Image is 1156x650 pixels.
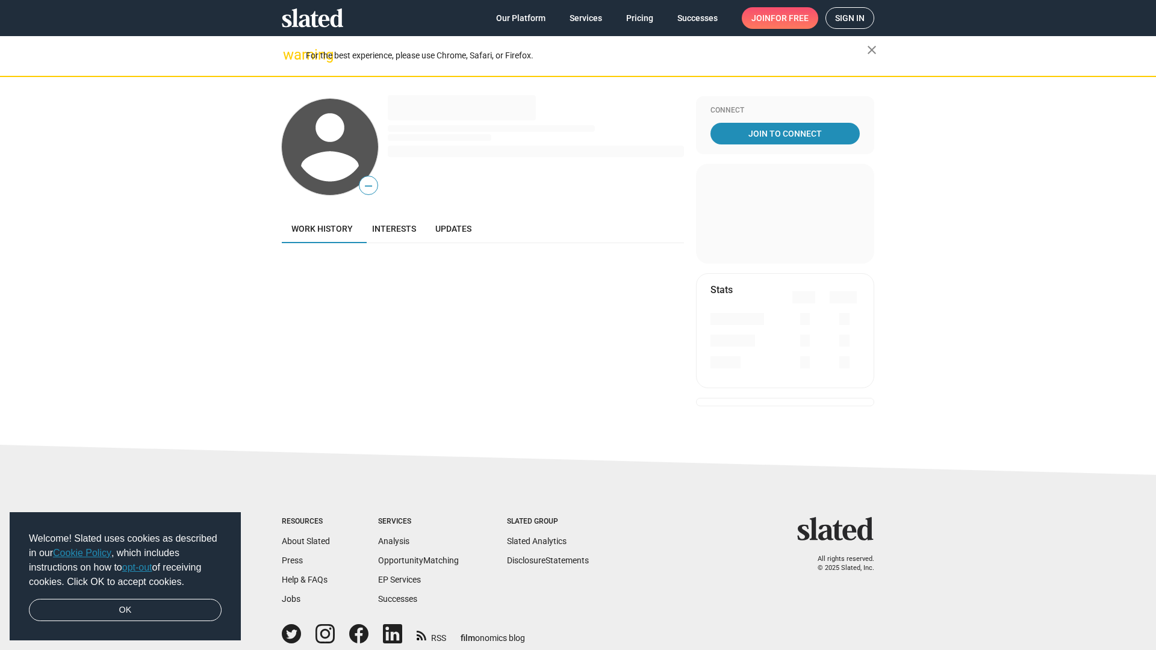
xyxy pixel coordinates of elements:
[282,594,300,604] a: Jobs
[496,7,545,29] span: Our Platform
[417,625,446,644] a: RSS
[865,43,879,57] mat-icon: close
[507,556,589,565] a: DisclosureStatements
[378,556,459,565] a: OpportunityMatching
[835,8,865,28] span: Sign in
[713,123,857,144] span: Join To Connect
[825,7,874,29] a: Sign in
[282,575,328,584] a: Help & FAQs
[291,224,353,234] span: Work history
[710,283,733,296] mat-card-title: Stats
[426,214,481,243] a: Updates
[617,7,663,29] a: Pricing
[710,123,860,144] a: Join To Connect
[372,224,416,234] span: Interests
[742,7,818,29] a: Joinfor free
[283,48,297,62] mat-icon: warning
[560,7,612,29] a: Services
[805,555,874,572] p: All rights reserved. © 2025 Slated, Inc.
[378,594,417,604] a: Successes
[435,224,471,234] span: Updates
[10,512,241,641] div: cookieconsent
[677,7,718,29] span: Successes
[282,556,303,565] a: Press
[29,531,222,589] span: Welcome! Slated uses cookies as described in our , which includes instructions on how to of recei...
[771,7,809,29] span: for free
[668,7,727,29] a: Successes
[359,178,378,194] span: —
[507,536,567,546] a: Slated Analytics
[282,536,330,546] a: About Slated
[751,7,809,29] span: Join
[570,7,602,29] span: Services
[29,599,222,622] a: dismiss cookie message
[282,517,330,527] div: Resources
[486,7,555,29] a: Our Platform
[378,536,409,546] a: Analysis
[378,517,459,527] div: Services
[306,48,867,64] div: For the best experience, please use Chrome, Safari, or Firefox.
[362,214,426,243] a: Interests
[53,548,111,558] a: Cookie Policy
[626,7,653,29] span: Pricing
[461,623,525,644] a: filmonomics blog
[122,562,152,572] a: opt-out
[378,575,421,584] a: EP Services
[710,106,860,116] div: Connect
[461,633,475,643] span: film
[282,214,362,243] a: Work history
[507,517,589,527] div: Slated Group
